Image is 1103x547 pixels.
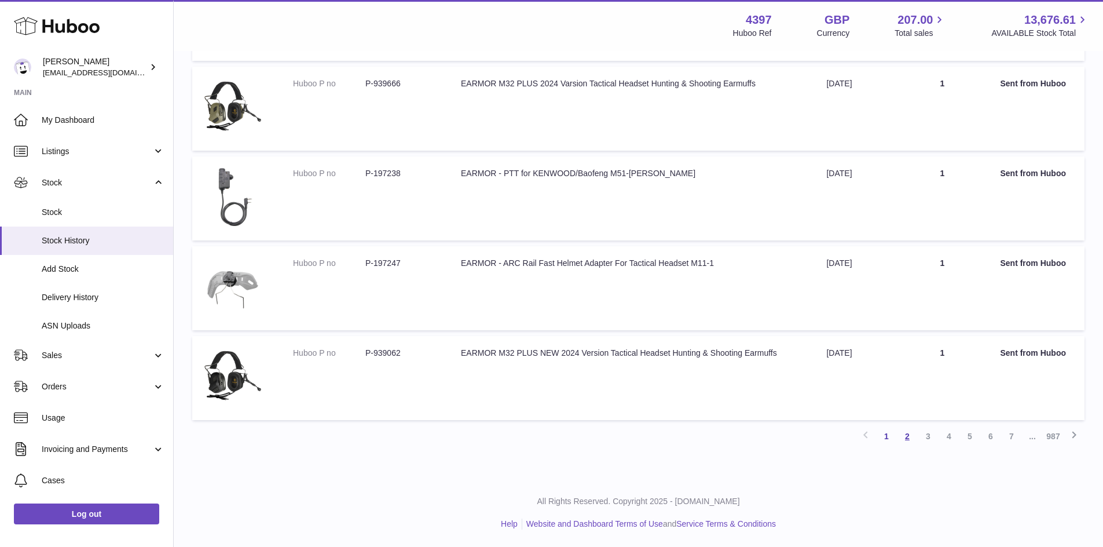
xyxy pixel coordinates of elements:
[991,12,1089,39] a: 13,676.61 AVAILABLE Stock Total
[918,426,939,447] a: 3
[939,426,959,447] a: 4
[42,413,164,424] span: Usage
[1000,348,1066,358] strong: Sent from Huboo
[42,320,164,331] span: ASN Uploads
[746,12,772,28] strong: 4397
[897,12,933,28] span: 207.00
[365,348,438,359] dd: P-939062
[42,146,152,157] span: Listings
[293,78,365,89] dt: Huboo P no
[449,67,815,151] td: EARMOR M32 PLUS 2024 Varsion Tactical Headset Hunting & Shooting Earmuffs
[815,67,896,151] td: [DATE]
[365,168,438,179] dd: P-197238
[42,381,152,392] span: Orders
[1043,426,1064,447] a: 987
[183,496,1094,507] p: All Rights Reserved. Copyright 2025 - [DOMAIN_NAME]
[293,168,365,179] dt: Huboo P no
[824,12,849,28] strong: GBP
[676,519,776,528] a: Service Terms & Conditions
[895,28,946,39] span: Total sales
[1000,79,1066,88] strong: Sent from Huboo
[449,156,815,240] td: EARMOR - PTT for KENWOOD/Baofeng M51-[PERSON_NAME]
[959,426,980,447] a: 5
[449,336,815,420] td: EARMOR M32 PLUS NEW 2024 Version Tactical Headset Hunting & Shooting Earmuffs
[43,68,170,77] span: [EMAIL_ADDRESS][DOMAIN_NAME]
[42,264,164,275] span: Add Stock
[14,504,159,524] a: Log out
[895,12,946,39] a: 207.00 Total sales
[1022,426,1043,447] span: ...
[43,56,147,78] div: [PERSON_NAME]
[42,115,164,126] span: My Dashboard
[1024,12,1076,28] span: 13,676.61
[1000,169,1066,178] strong: Sent from Huboo
[876,426,897,447] a: 1
[815,246,896,330] td: [DATE]
[204,78,262,136] img: $_1.JPG
[522,519,776,530] li: and
[896,67,988,151] td: 1
[896,336,988,420] td: 1
[896,156,988,240] td: 1
[293,258,365,269] dt: Huboo P no
[449,246,815,330] td: EARMOR - ARC Rail Fast Helmet Adapter For Tactical Headset M11-1
[980,426,1001,447] a: 6
[204,168,262,226] img: $_1.JPG
[991,28,1089,39] span: AVAILABLE Stock Total
[293,348,365,359] dt: Huboo P no
[815,156,896,240] td: [DATE]
[204,258,262,316] img: $_12.PNG
[526,519,663,528] a: Website and Dashboard Terms of Use
[42,475,164,486] span: Cases
[204,348,262,406] img: $_1.JPG
[14,59,31,76] img: drumnnbass@gmail.com
[42,235,164,246] span: Stock History
[733,28,772,39] div: Huboo Ref
[42,177,152,188] span: Stock
[365,78,438,89] dd: P-939666
[42,444,152,455] span: Invoicing and Payments
[42,292,164,303] span: Delivery History
[501,519,518,528] a: Help
[42,350,152,361] span: Sales
[815,336,896,420] td: [DATE]
[896,246,988,330] td: 1
[1001,426,1022,447] a: 7
[365,258,438,269] dd: P-197247
[1000,258,1066,268] strong: Sent from Huboo
[42,207,164,218] span: Stock
[817,28,850,39] div: Currency
[897,426,918,447] a: 2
